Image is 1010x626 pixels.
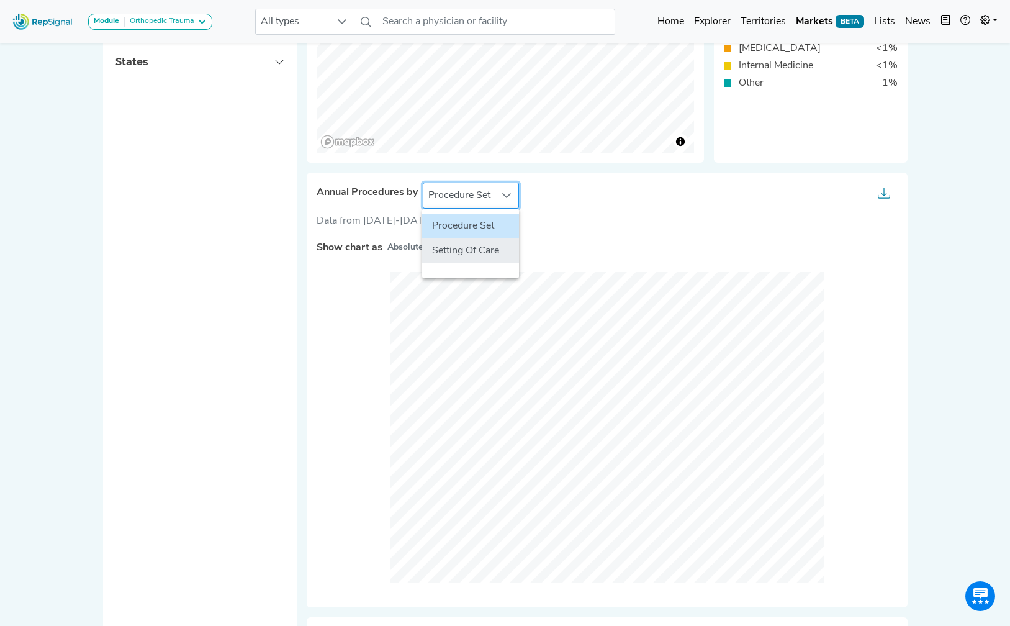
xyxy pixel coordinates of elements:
[677,135,684,148] span: Toggle attribution
[88,14,212,30] button: ModuleOrthopedic Trauma
[900,9,936,34] a: News
[731,58,821,73] div: Internal Medicine
[936,9,955,34] button: Intel Book
[836,15,864,27] span: BETA
[317,187,418,199] span: Annual Procedures by
[377,9,615,35] input: Search a physician or facility
[868,41,905,56] div: <1%
[731,41,828,56] div: [MEDICAL_DATA]
[317,240,382,255] label: Show chart as
[870,183,898,208] button: Export as...
[103,46,297,78] button: States
[875,76,905,91] div: 1%
[125,17,194,27] div: Orthopedic Trauma
[320,135,375,149] a: Mapbox logo
[94,17,119,25] strong: Module
[256,9,330,34] span: All types
[868,58,905,73] div: <1%
[422,214,519,238] li: Procedure Set
[317,214,898,229] div: Data from [DATE]-[DATE]
[423,183,495,208] span: Procedure Set
[115,56,148,68] span: States
[791,9,869,34] a: MarketsBETA
[673,134,688,149] button: Toggle attribution
[387,241,423,254] small: Absolute
[731,76,771,91] div: Other
[689,9,736,34] a: Explorer
[652,9,689,34] a: Home
[869,9,900,34] a: Lists
[422,238,519,263] li: Setting Of Care
[736,9,791,34] a: Territories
